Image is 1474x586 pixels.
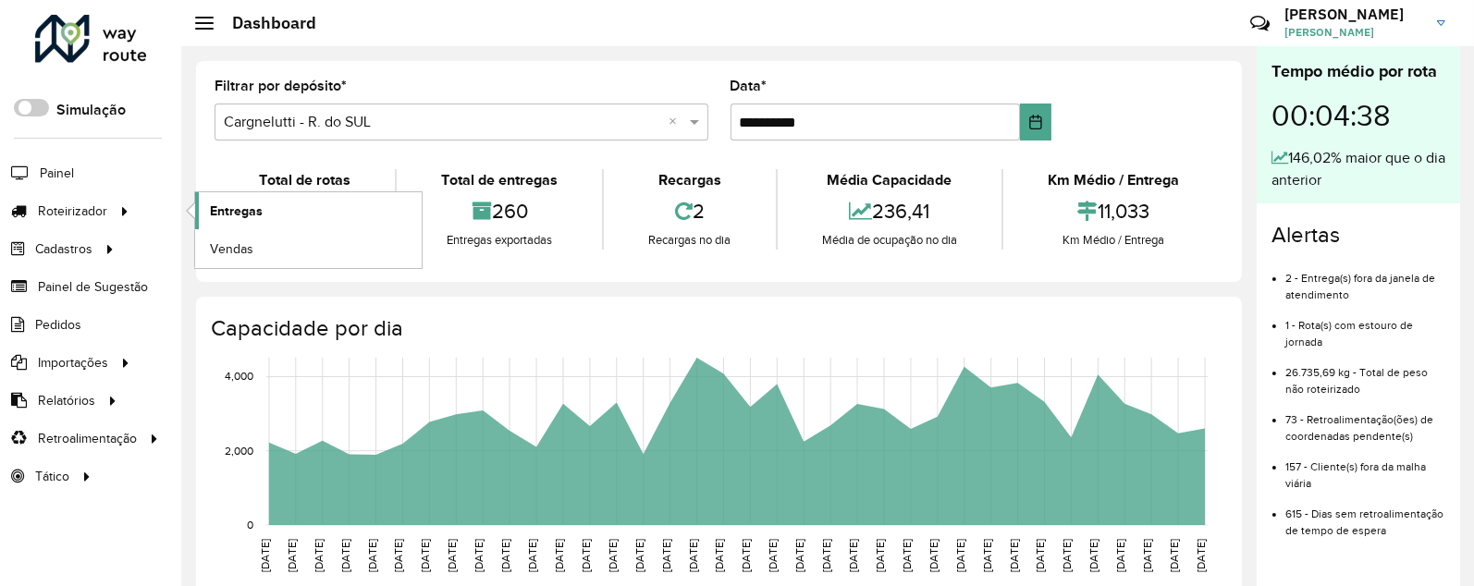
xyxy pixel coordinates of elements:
span: Relatórios [38,391,95,410]
text: [DATE] [1168,539,1180,572]
div: Recargas [608,169,770,191]
div: Tempo médio por rota [1271,59,1445,84]
h3: [PERSON_NAME] [1284,6,1423,23]
div: Km Médio / Entrega [1008,169,1219,191]
text: 0 [247,519,253,531]
li: 26.735,69 kg - Total de peso não roteirizado [1285,350,1445,397]
text: [DATE] [820,539,832,572]
span: Entregas [210,201,263,221]
div: 146,02% maior que o dia anterior [1271,147,1445,191]
span: Retroalimentação [38,429,137,448]
li: 73 - Retroalimentação(ões) de coordenadas pendente(s) [1285,397,1445,445]
div: Km Médio / Entrega [1008,231,1219,250]
text: [DATE] [499,539,511,572]
li: 157 - Cliente(s) fora da malha viária [1285,445,1445,492]
text: [DATE] [313,539,325,572]
text: [DATE] [1008,539,1020,572]
text: [DATE] [580,539,592,572]
span: Importações [38,353,108,372]
text: [DATE] [981,539,993,572]
text: [DATE] [259,539,271,572]
span: Tático [35,467,69,486]
span: Pedidos [35,315,81,335]
text: [DATE] [1114,539,1126,572]
span: Painel [40,164,74,183]
div: Média Capacidade [782,169,997,191]
div: 00:04:38 [1271,84,1445,147]
div: Média de ocupação no dia [782,231,997,250]
text: [DATE] [1087,539,1099,572]
text: [DATE] [366,539,378,572]
h4: Capacidade por dia [211,315,1223,342]
span: Painel de Sugestão [38,277,148,297]
a: Vendas [195,230,422,267]
div: Entregas exportadas [401,231,597,250]
text: [DATE] [633,539,645,572]
text: [DATE] [687,539,699,572]
text: [DATE] [901,539,913,572]
h2: Dashboard [214,13,316,33]
text: [DATE] [767,539,779,572]
text: [DATE] [553,539,565,572]
span: Roteirizador [38,201,107,221]
span: Vendas [210,239,253,259]
text: [DATE] [714,539,726,572]
text: [DATE] [286,539,298,572]
text: [DATE] [607,539,619,572]
text: [DATE] [526,539,538,572]
div: 260 [401,191,597,231]
span: [PERSON_NAME] [1284,24,1423,41]
text: [DATE] [446,539,458,572]
div: 2 [608,191,770,231]
label: Filtrar por depósito [215,75,347,97]
span: Clear all [669,111,685,133]
li: 615 - Dias sem retroalimentação de tempo de espera [1285,492,1445,539]
text: [DATE] [339,539,351,572]
label: Data [731,75,768,97]
text: [DATE] [1062,539,1074,572]
text: [DATE] [1035,539,1047,572]
text: [DATE] [1195,539,1207,572]
a: Contato Rápido [1240,4,1280,43]
text: [DATE] [392,539,404,572]
div: 11,033 [1008,191,1219,231]
text: [DATE] [740,539,752,572]
span: Cadastros [35,239,92,259]
div: Recargas no dia [608,231,770,250]
text: 4,000 [225,371,253,383]
text: [DATE] [473,539,485,572]
a: Entregas [195,192,422,229]
text: [DATE] [793,539,805,572]
div: Total de entregas [401,169,597,191]
text: [DATE] [874,539,886,572]
text: [DATE] [1141,539,1153,572]
text: [DATE] [954,539,966,572]
li: 2 - Entrega(s) fora da janela de atendimento [1285,256,1445,303]
text: [DATE] [927,539,940,572]
label: Simulação [56,99,126,121]
text: [DATE] [419,539,431,572]
text: [DATE] [660,539,672,572]
div: Total de rotas [219,169,390,191]
text: [DATE] [847,539,859,572]
button: Choose Date [1020,104,1051,140]
h4: Alertas [1271,222,1445,249]
div: 236,41 [782,191,997,231]
text: 2,000 [225,445,253,457]
li: 1 - Rota(s) com estouro de jornada [1285,303,1445,350]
